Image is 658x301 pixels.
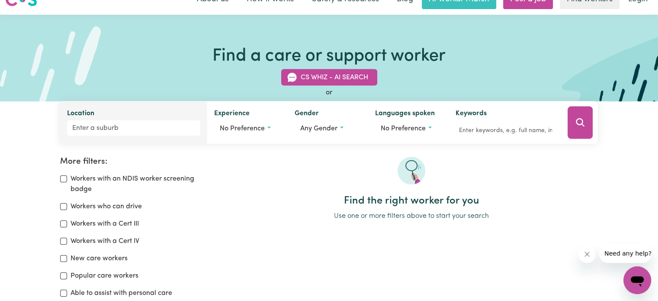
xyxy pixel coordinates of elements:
[623,266,651,294] iframe: Button to launch messaging window
[568,107,593,139] button: Search
[5,6,52,13] span: Need any help?
[295,120,361,137] button: Worker gender preference
[67,120,200,136] input: Enter a suburb
[212,46,446,67] h1: Find a care or support worker
[60,157,214,167] h2: More filters:
[295,108,319,120] label: Gender
[214,120,281,137] button: Worker experience options
[578,246,596,263] iframe: Close message
[60,87,598,98] div: or
[71,288,172,298] label: Able to assist with personal care
[599,244,651,263] iframe: Message from company
[300,125,337,132] span: Any gender
[225,211,598,221] p: Use one or more filters above to start your search
[456,108,487,120] label: Keywords
[71,219,139,229] label: Workers with a Cert III
[67,108,94,120] label: Location
[375,120,442,137] button: Worker language preferences
[225,195,598,207] h2: Find the right worker for you
[456,124,555,137] input: Enter keywords, e.g. full name, interests
[71,236,139,246] label: Workers with a Cert IV
[381,125,426,132] span: No preference
[220,125,265,132] span: No preference
[214,108,250,120] label: Experience
[71,201,142,212] label: Workers who can drive
[71,253,128,264] label: New care workers
[71,174,214,194] label: Workers with an NDIS worker screening badge
[71,271,138,281] label: Popular care workers
[375,108,435,120] label: Languages spoken
[281,69,377,86] button: CS Whiz - AI Search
